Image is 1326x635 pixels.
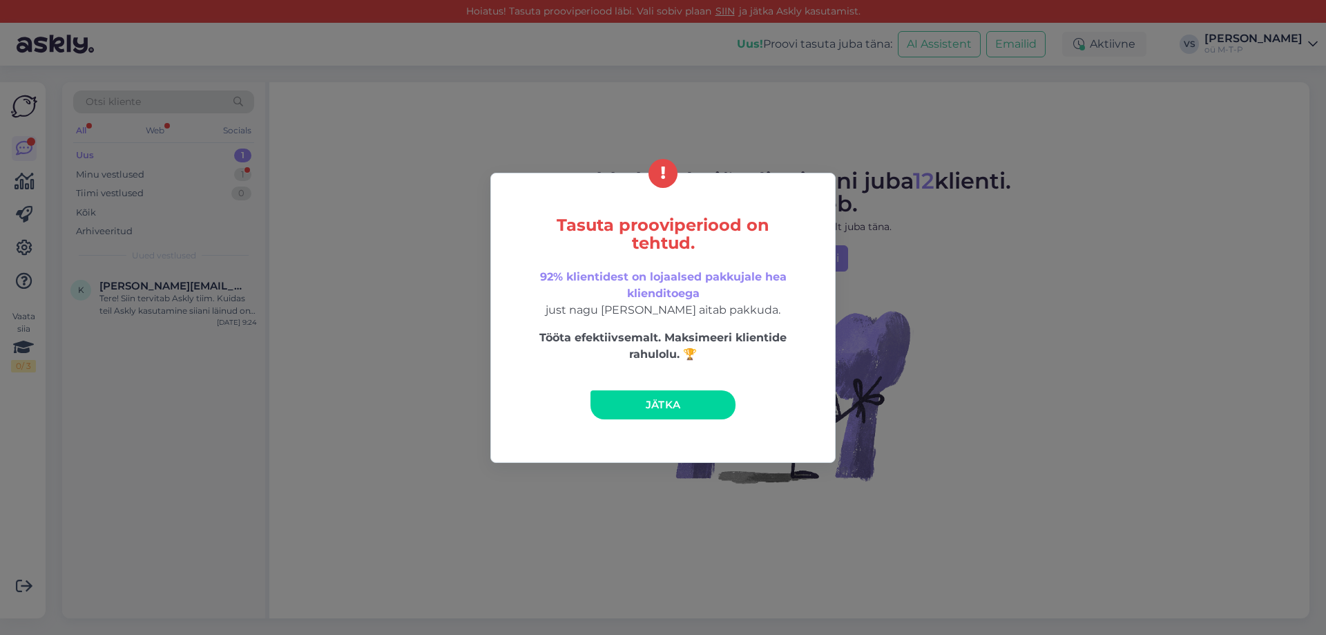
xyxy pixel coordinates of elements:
[646,398,681,411] span: Jätka
[520,216,806,252] h5: Tasuta prooviperiood on tehtud.
[520,330,806,363] p: Tööta efektiivsemalt. Maksimeeri klientide rahulolu. 🏆
[540,270,787,300] span: 92% klientidest on lojaalsed pakkujale hea klienditoega
[520,269,806,319] p: just nagu [PERSON_NAME] aitab pakkuda.
[590,390,736,419] a: Jätka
